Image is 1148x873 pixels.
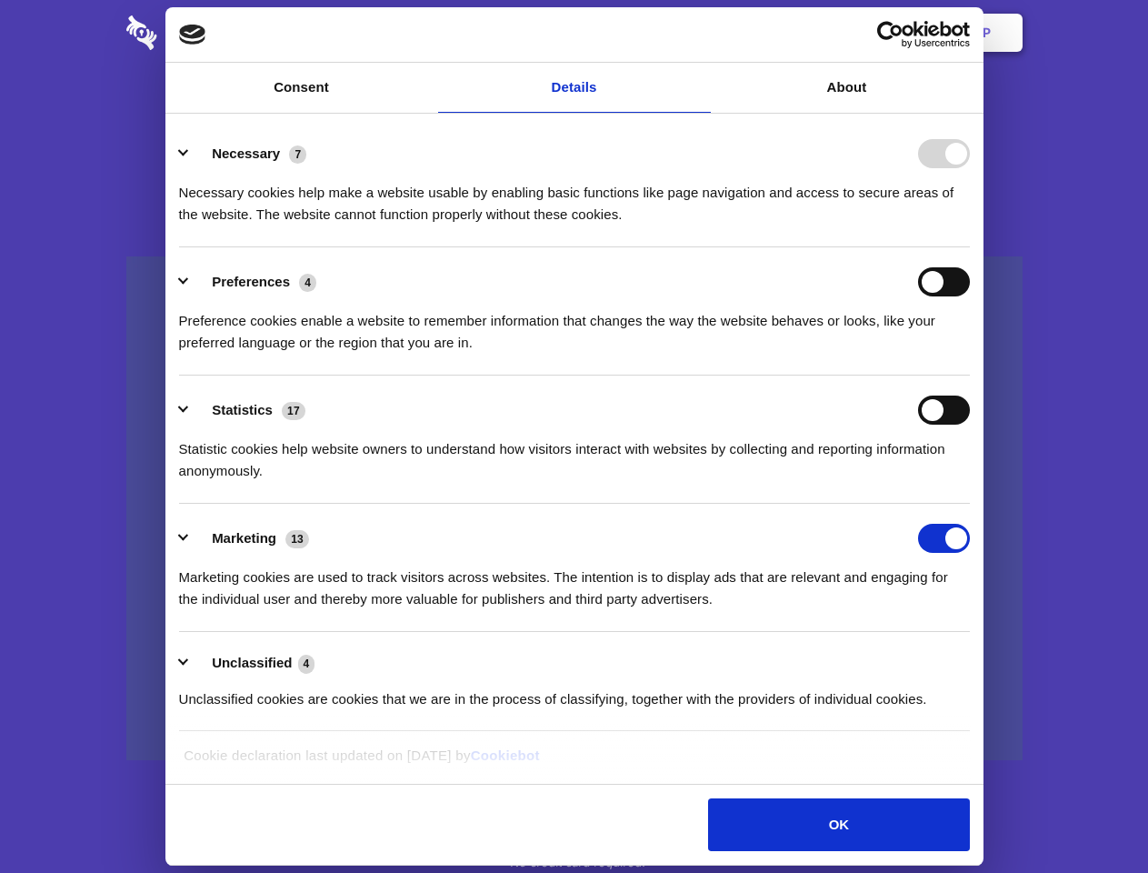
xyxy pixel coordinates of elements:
a: About [711,63,983,113]
button: Unclassified (4) [179,652,326,675]
div: Statistic cookies help website owners to understand how visitors interact with websites by collec... [179,425,970,482]
h4: Auto-redaction of sensitive data, encrypted data sharing and self-destructing private chats. Shar... [126,166,1023,226]
div: Necessary cookies help make a website usable by enabling basic functions like page navigation and... [179,168,970,226]
div: Unclassified cookies are cookies that we are in the process of classifying, together with the pro... [179,675,970,710]
iframe: Drift Widget Chat Controller [1057,782,1126,851]
a: Consent [165,63,438,113]
a: Pricing [534,5,613,61]
div: Preference cookies enable a website to remember information that changes the way the website beha... [179,296,970,354]
button: Statistics (17) [179,396,317,425]
span: 7 [289,145,306,164]
a: Details [438,63,711,113]
label: Statistics [212,402,273,417]
label: Preferences [212,274,290,289]
a: Wistia video thumbnail [126,256,1023,761]
span: 17 [282,402,305,420]
span: 4 [298,655,315,673]
span: 4 [299,274,316,292]
span: 13 [285,530,309,548]
button: Necessary (7) [179,139,318,168]
a: Contact [737,5,821,61]
button: Preferences (4) [179,267,328,296]
img: logo [179,25,206,45]
label: Marketing [212,530,276,546]
a: Usercentrics Cookiebot - opens in a new window [811,21,970,48]
h1: Eliminate Slack Data Loss. [126,82,1023,147]
a: Login [824,5,903,61]
div: Cookie declaration last updated on [DATE] by [170,745,978,780]
button: OK [708,798,969,851]
img: logo-wordmark-white-trans-d4663122ce5f474addd5e946df7df03e33cb6a1c49d2221995e7729f52c070b2.svg [126,15,282,50]
div: Marketing cookies are used to track visitors across websites. The intention is to display ads tha... [179,553,970,610]
label: Necessary [212,145,280,161]
a: Cookiebot [471,748,540,763]
button: Marketing (13) [179,524,321,553]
